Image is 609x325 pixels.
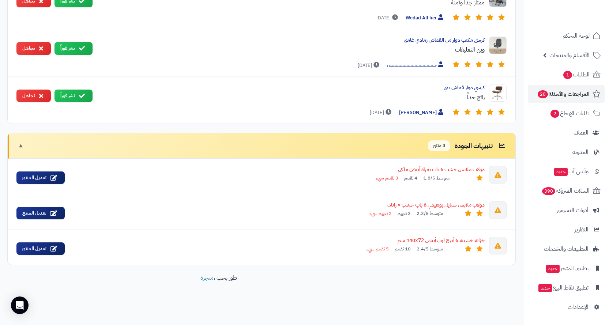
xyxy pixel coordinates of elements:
[98,37,485,44] div: كرسي مكتب دوار من القماش رمادي غامق
[538,90,548,98] span: 20
[404,175,417,182] span: 4 تقييم
[399,109,445,117] span: [PERSON_NAME]
[395,246,411,253] span: 10 تقييم
[398,210,411,217] span: 3 تقييم
[18,141,24,150] span: ▼
[428,140,450,151] span: 3 منتج
[550,108,590,118] span: طلبات الإرجاع
[417,210,443,217] span: متوسط 2.3/5
[528,240,605,258] a: التطبيقات والخدمات
[98,93,485,102] div: رائع جداً
[528,27,605,45] a: لوحة التحكم
[417,246,443,253] span: متوسط 2.4/5
[528,66,605,83] a: الطلبات1
[428,140,507,151] div: تنبيهات الجودة
[16,42,51,55] button: تجاهل
[574,128,589,138] span: العملاء
[541,186,590,196] span: السلات المتروكة
[549,50,590,60] span: الأقسام والمنتجات
[544,244,589,254] span: التطبيقات والخدمات
[71,201,485,209] div: دولاب ملابس ستايل بوهيمي 6 باب خشب × راتان
[528,143,605,161] a: المدونة
[563,71,572,79] span: 1
[528,85,605,103] a: المراجعات والأسئلة20
[528,298,605,316] a: الإعدادات
[200,273,214,282] a: متجرة
[563,69,590,80] span: الطلبات
[554,168,568,176] span: جديد
[358,62,381,69] span: [DATE]
[16,90,51,102] button: تجاهل
[528,260,605,277] a: تطبيق المتجرجديد
[528,182,605,200] a: السلات المتروكة390
[528,221,605,238] a: التقارير
[71,237,485,244] div: خزانة خشبية 6 أدرج لون أبيض 140x72 سم
[376,14,400,22] span: [DATE]
[16,242,65,255] a: تعديل المنتج
[575,224,589,235] span: التقارير
[376,175,398,182] span: 3 تقييم سيء
[528,105,605,122] a: طلبات الإرجاع2
[16,171,65,184] a: تعديل المنتج
[542,187,555,195] span: 390
[572,147,589,157] span: المدونة
[563,31,590,41] span: لوحة التحكم
[546,265,560,273] span: جديد
[545,263,589,273] span: تطبيق المتجر
[423,175,450,182] span: متوسط 1.8/5
[16,207,65,220] a: تعديل المنتج
[54,90,93,102] button: نشر فوراً
[568,302,589,312] span: الإعدادات
[557,205,589,215] span: أدوات التسويق
[550,110,559,118] span: 2
[369,210,392,217] span: 2 تقييم سيء
[538,283,589,293] span: تطبيق نقاط البيع
[537,89,590,99] span: المراجعات والأسئلة
[528,279,605,296] a: تطبيق نقاط البيعجديد
[98,84,485,91] div: كرسي دوار قماش بني
[370,109,393,116] span: [DATE]
[406,14,445,22] span: Wedad All her
[559,20,602,35] img: logo-2.png
[54,42,93,55] button: نشر فوراً
[538,284,552,292] span: جديد
[387,61,445,69] span: سسسسسسسسسسسس
[98,45,485,54] div: وين التعليقات
[489,84,507,102] img: Product
[528,124,605,141] a: العملاء
[71,166,485,173] div: دولاب ملابس خشب 6 باب بمرآة أبيض ملكي
[553,166,589,177] span: وآتس آب
[366,246,389,253] span: 5 تقييم سيء
[528,163,605,180] a: وآتس آبجديد
[489,37,507,54] img: Product
[11,296,29,314] div: Open Intercom Messenger
[528,201,605,219] a: أدوات التسويق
